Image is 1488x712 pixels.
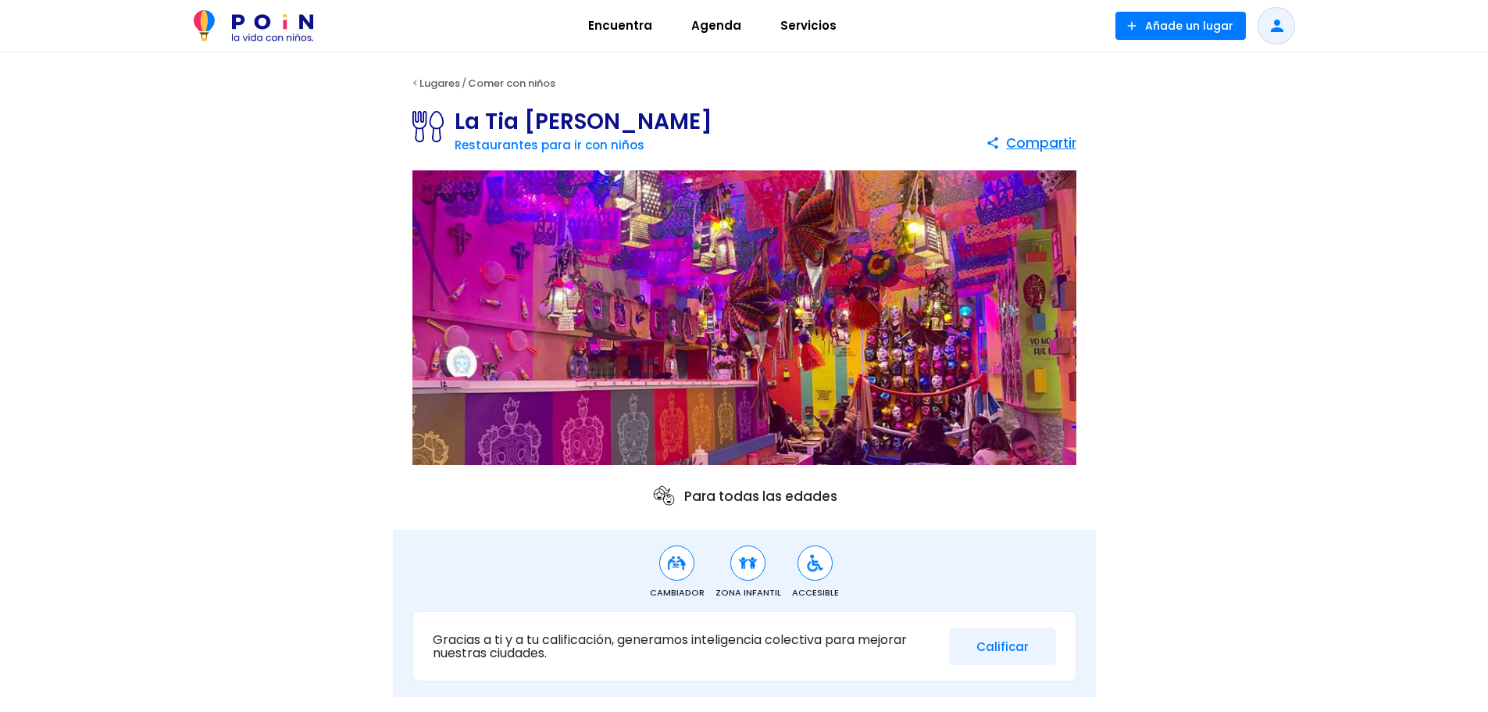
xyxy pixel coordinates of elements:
p: Para todas las edades [651,484,837,509]
span: Accesible [792,586,839,599]
span: Servicios [773,13,844,38]
a: Lugares [419,76,460,91]
img: Restaurantes para ir con niños [412,111,455,142]
span: Zona Infantil [715,586,781,599]
img: La Tia Juana Murcia [412,170,1076,466]
button: Calificar [949,628,1056,666]
a: Agenda [672,7,761,45]
button: Añade un lugar [1115,12,1246,40]
a: Restaurantes para ir con niños [455,137,644,153]
img: POiN [194,10,313,41]
span: Cambiador [650,586,705,599]
div: < / [393,72,1096,95]
img: ages icon [651,484,676,509]
button: Compartir [986,129,1076,157]
p: Gracias a ti y a tu calificación, generamos inteligencia colectiva para mejorar nuestras ciudades. [433,633,937,660]
img: Zona Infantil [738,553,758,573]
img: Cambiador [667,553,687,573]
span: Encuentra [581,13,659,38]
a: Servicios [761,7,856,45]
a: Comer con niños [468,76,555,91]
a: Encuentra [569,7,672,45]
span: Agenda [684,13,748,38]
h1: La Tia [PERSON_NAME] [455,111,712,133]
img: Accesible [805,553,825,573]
